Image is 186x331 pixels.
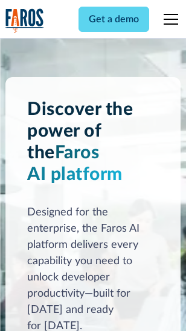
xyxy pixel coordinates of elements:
a: Get a demo [79,7,149,32]
img: Logo of the analytics and reporting company Faros. [5,8,44,33]
h1: Discover the power of the [27,99,159,185]
a: home [5,8,44,33]
span: Faros AI platform [27,144,123,184]
div: menu [156,5,181,34]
